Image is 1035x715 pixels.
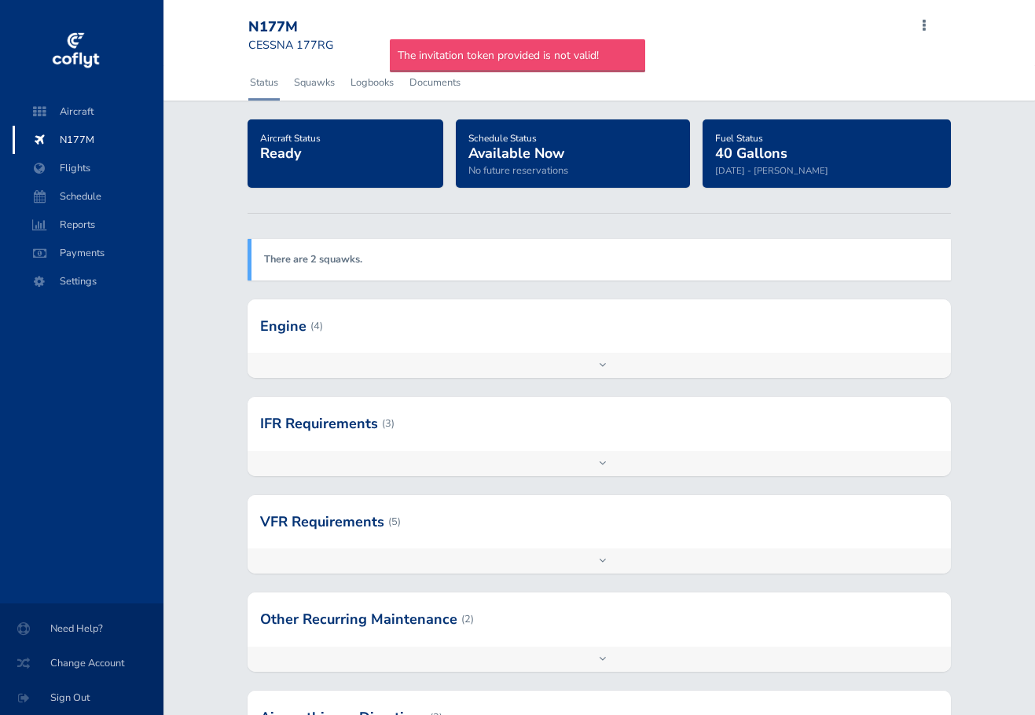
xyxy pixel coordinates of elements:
[28,211,148,239] span: Reports
[248,19,362,36] div: N177M
[715,144,787,163] span: 40 Gallons
[468,132,537,145] span: Schedule Status
[349,65,395,100] a: Logbooks
[28,154,148,182] span: Flights
[390,39,645,72] div: The invitation token provided is not valid!
[468,163,568,178] span: No future reservations
[468,127,564,163] a: Schedule StatusAvailable Now
[28,239,148,267] span: Payments
[260,132,321,145] span: Aircraft Status
[292,65,336,100] a: Squawks
[260,144,301,163] span: Ready
[28,182,148,211] span: Schedule
[264,252,362,266] a: There are 2 squawks.
[248,37,333,53] small: CESSNA 177RG
[248,65,280,100] a: Status
[19,684,145,712] span: Sign Out
[19,614,145,643] span: Need Help?
[28,267,148,295] span: Settings
[715,164,828,177] small: [DATE] - [PERSON_NAME]
[408,65,462,100] a: Documents
[28,97,148,126] span: Aircraft
[28,126,148,154] span: N177M
[50,27,101,75] img: coflyt logo
[468,144,564,163] span: Available Now
[715,132,763,145] span: Fuel Status
[19,649,145,677] span: Change Account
